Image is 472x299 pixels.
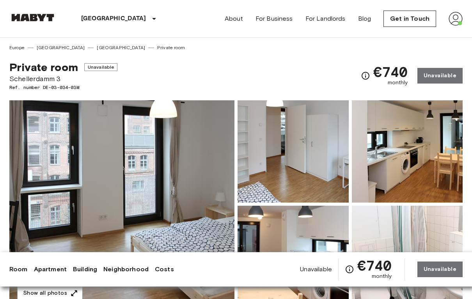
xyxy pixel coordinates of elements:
[9,14,56,21] img: Habyt
[345,265,354,274] svg: Check cost overview for full price breakdown. Please note that discounts apply to new joiners onl...
[373,65,408,79] span: €740
[358,14,371,23] a: Blog
[383,11,436,27] a: Get in Touch
[305,14,346,23] a: For Landlords
[9,84,117,91] span: Ref. number DE-03-034-03M
[352,100,463,203] img: Picture of unit DE-03-034-03M
[361,71,370,80] svg: Check cost overview for full price breakdown. Please note that discounts apply to new joiners onl...
[37,44,85,51] a: [GEOGRAPHIC_DATA]
[449,12,463,26] img: avatar
[256,14,293,23] a: For Business
[9,74,117,84] span: Schellerdamm 3
[81,14,146,23] p: [GEOGRAPHIC_DATA]
[9,265,28,274] a: Room
[357,258,392,272] span: €740
[225,14,243,23] a: About
[103,265,149,274] a: Neighborhood
[34,265,67,274] a: Apartment
[300,265,332,274] span: Unavailable
[84,63,118,71] span: Unavailable
[388,79,408,87] span: monthly
[97,44,145,51] a: [GEOGRAPHIC_DATA]
[9,44,25,51] a: Europe
[73,265,97,274] a: Building
[157,44,185,51] a: Private room
[238,100,349,203] img: Picture of unit DE-03-034-03M
[155,265,174,274] a: Costs
[9,61,78,74] span: Private room
[372,272,392,280] span: monthly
